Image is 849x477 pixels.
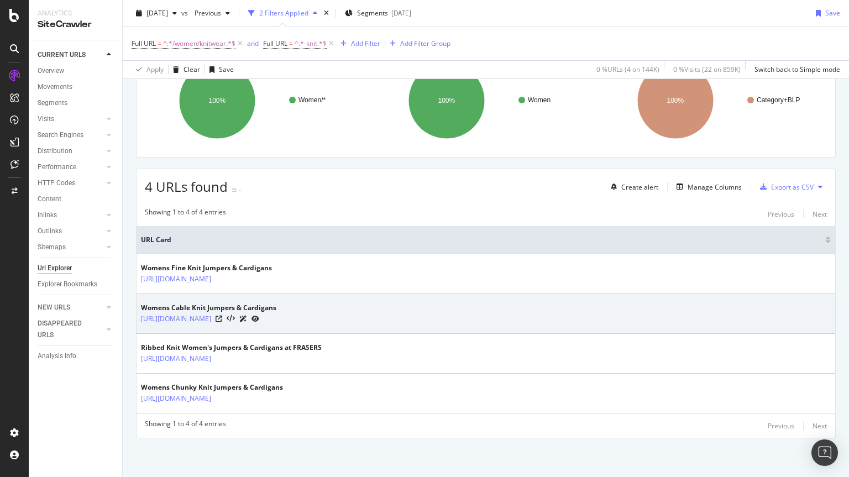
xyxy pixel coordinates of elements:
div: Content [38,193,61,205]
svg: A chart. [603,53,824,149]
button: Next [813,419,827,432]
a: Movements [38,81,114,93]
div: Performance [38,161,76,173]
text: Category+BLP [757,96,800,104]
div: Womens Chunky Knit Jumpers & Cardigans [141,382,283,392]
a: CURRENT URLS [38,49,103,61]
a: DISAPPEARED URLS [38,318,103,341]
div: Showing 1 to 4 of 4 entries [145,419,226,432]
img: Equal [232,188,237,192]
div: Create alert [621,182,658,192]
svg: A chart. [145,53,366,149]
span: = [158,39,161,48]
div: Outlinks [38,226,62,237]
div: Visits [38,113,54,125]
button: Apply [132,61,164,78]
div: Search Engines [38,129,83,141]
div: Ribbed Knit Women's Jumpers & Cardigans at FRASERS [141,343,322,353]
div: [DATE] [391,8,411,18]
a: Inlinks [38,209,103,221]
text: 100% [209,97,226,104]
div: HTTP Codes [38,177,75,189]
span: Full URL [132,39,156,48]
span: ^.*/women/knitwear.*$ [163,36,235,51]
div: Previous [768,421,794,431]
div: Explorer Bookmarks [38,279,97,290]
div: Next [813,421,827,431]
a: [URL][DOMAIN_NAME] [141,353,211,364]
button: Add Filter Group [385,37,450,50]
a: Content [38,193,114,205]
div: Analytics [38,9,113,18]
a: Overview [38,65,114,77]
button: 2 Filters Applied [244,4,322,22]
div: Manage Columns [688,182,742,192]
a: Url Explorer [38,263,114,274]
div: Womens Cable Knit Jumpers & Cardigans [141,303,276,313]
div: Add Filter Group [400,39,450,48]
div: Distribution [38,145,72,157]
button: Previous [190,4,234,22]
div: Url Explorer [38,263,72,274]
button: [DATE] [132,4,181,22]
div: Previous [768,209,794,219]
div: 2 Filters Applied [259,8,308,18]
div: Switch back to Simple mode [754,65,840,74]
span: URL Card [141,235,822,245]
a: AI Url Details [239,313,247,324]
div: Apply [146,65,164,74]
button: Clear [169,61,200,78]
text: Women [528,96,551,104]
a: [URL][DOMAIN_NAME] [141,274,211,285]
span: Segments [357,8,388,18]
a: HTTP Codes [38,177,103,189]
text: 100% [667,97,684,104]
div: Segments [38,97,67,109]
a: Search Engines [38,129,103,141]
div: Sitemaps [38,242,66,253]
button: Export as CSV [756,178,814,196]
button: View HTML Source [227,315,235,323]
div: times [322,8,331,19]
button: Save [811,4,840,22]
span: ^.*-knit.*$ [295,36,327,51]
div: Save [825,8,840,18]
button: Create alert [606,178,658,196]
text: 100% [438,97,455,104]
text: Women/* [298,96,326,104]
button: Save [205,61,234,78]
a: [URL][DOMAIN_NAME] [141,393,211,404]
div: Movements [38,81,72,93]
a: Sitemaps [38,242,103,253]
a: Segments [38,97,114,109]
button: Add Filter [336,37,380,50]
div: Inlinks [38,209,57,221]
a: Outlinks [38,226,103,237]
div: - [239,185,241,195]
button: Manage Columns [672,180,742,193]
div: and [247,39,259,48]
div: Showing 1 to 4 of 4 entries [145,207,226,221]
a: Visit Online Page [216,316,222,322]
div: Overview [38,65,64,77]
div: SiteCrawler [38,18,113,31]
span: 2025 Aug. 22nd [146,8,168,18]
button: Previous [768,207,794,221]
span: 4 URLs found [145,177,228,196]
a: Visits [38,113,103,125]
span: = [289,39,293,48]
button: Segments[DATE] [340,4,416,22]
div: Open Intercom Messenger [811,439,838,466]
svg: A chart. [374,53,595,149]
a: NEW URLS [38,302,103,313]
div: Export as CSV [771,182,814,192]
div: 0 % Visits ( 22 on 859K ) [673,65,741,74]
div: DISAPPEARED URLS [38,318,93,341]
div: Next [813,209,827,219]
div: Womens Fine Knit Jumpers & Cardigans [141,263,272,273]
div: Clear [184,65,200,74]
a: Explorer Bookmarks [38,279,114,290]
